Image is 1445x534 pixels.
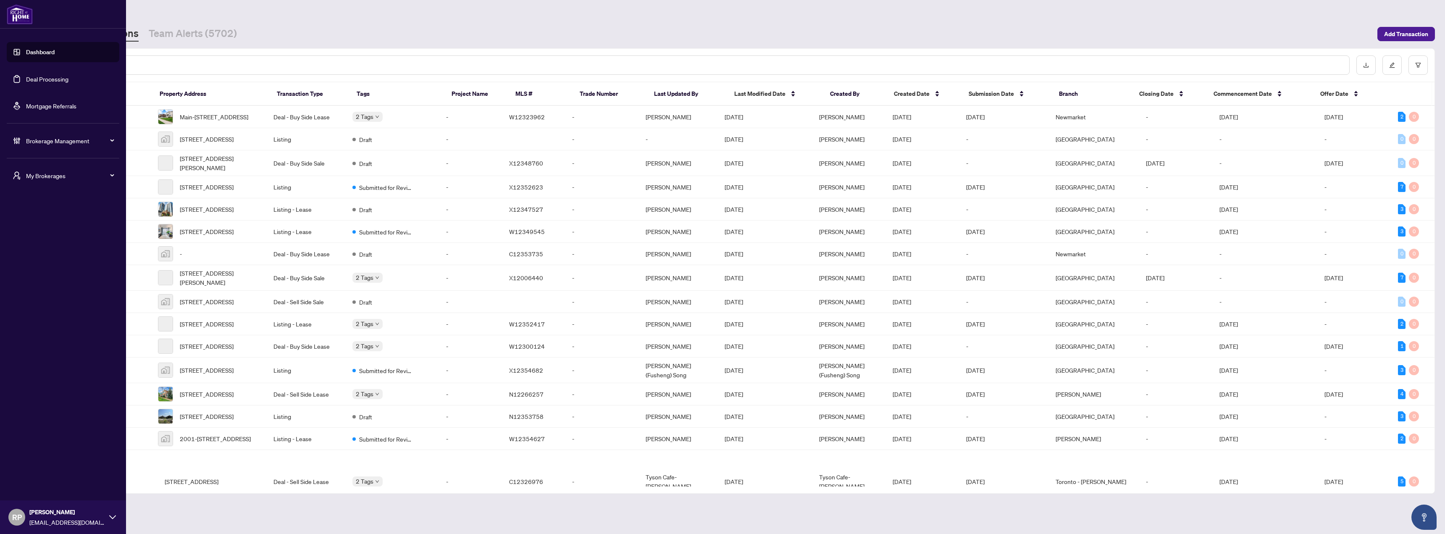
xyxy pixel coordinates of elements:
[1139,89,1174,98] span: Closing Date
[1318,221,1391,243] td: -
[158,387,173,401] img: thumbnail-img
[639,128,718,150] td: -
[819,159,864,167] span: [PERSON_NAME]
[180,205,234,214] span: [STREET_ADDRESS]
[267,335,346,358] td: Deal - Buy Side Lease
[728,82,823,106] th: Last Modified Date
[565,358,639,383] td: -
[1398,365,1406,375] div: 3
[1409,112,1419,122] div: 0
[1318,335,1391,358] td: [DATE]
[639,265,718,291] td: [PERSON_NAME]
[439,265,502,291] td: -
[1314,82,1388,106] th: Offer Date
[1409,297,1419,307] div: 0
[180,182,234,192] span: [STREET_ADDRESS]
[893,113,911,121] span: [DATE]
[1139,243,1213,265] td: -
[158,110,173,124] img: thumbnail-img
[959,150,1049,176] td: -
[639,176,718,198] td: [PERSON_NAME]
[1214,89,1272,98] span: Commencement Date
[439,405,502,428] td: -
[375,344,379,348] span: down
[180,249,182,258] span: -
[1398,158,1406,168] div: 0
[1139,405,1213,428] td: -
[180,112,248,121] span: Main-[STREET_ADDRESS]
[647,82,727,106] th: Last Updated By
[1213,150,1318,176] td: -
[1213,243,1318,265] td: -
[158,202,173,216] img: thumbnail-img
[819,413,864,420] span: [PERSON_NAME]
[1213,198,1318,221] td: [DATE]
[819,342,864,350] span: [PERSON_NAME]
[819,298,864,305] span: [PERSON_NAME]
[1139,335,1213,358] td: -
[1213,176,1318,198] td: [DATE]
[1213,221,1318,243] td: [DATE]
[1318,405,1391,428] td: -
[509,413,544,420] span: N12353758
[1398,182,1406,192] div: 7
[959,383,1049,405] td: [DATE]
[375,392,379,396] span: down
[573,82,648,106] th: Trade Number
[1213,335,1318,358] td: [DATE]
[1049,176,1139,198] td: [GEOGRAPHIC_DATA]
[375,322,379,326] span: down
[1139,291,1213,313] td: -
[1318,265,1391,291] td: [DATE]
[893,366,911,374] span: [DATE]
[725,113,743,121] span: [DATE]
[180,154,260,172] span: [STREET_ADDRESS][PERSON_NAME]
[180,297,234,306] span: [STREET_ADDRESS]
[1213,383,1318,405] td: [DATE]
[158,295,173,309] img: thumbnail-img
[969,89,1014,98] span: Submission Date
[439,221,502,243] td: -
[565,106,639,128] td: -
[1139,128,1213,150] td: -
[1389,62,1395,68] span: edit
[180,366,234,375] span: [STREET_ADDRESS]
[445,82,509,106] th: Project Name
[1318,313,1391,335] td: -
[1411,505,1437,530] button: Open asap
[893,342,911,350] span: [DATE]
[509,390,544,398] span: N12266257
[267,383,346,405] td: Deal - Sell Side Lease
[959,176,1049,198] td: [DATE]
[565,405,639,428] td: -
[26,75,68,83] a: Deal Processing
[639,358,718,383] td: [PERSON_NAME] (Fusheng) Song
[893,205,911,213] span: [DATE]
[509,366,543,374] span: X12354682
[725,320,743,328] span: [DATE]
[893,250,911,258] span: [DATE]
[1398,297,1406,307] div: 0
[819,183,864,191] span: [PERSON_NAME]
[509,205,543,213] span: X12347527
[639,106,718,128] td: [PERSON_NAME]
[959,291,1049,313] td: -
[509,228,545,235] span: W12349545
[725,274,743,281] span: [DATE]
[959,313,1049,335] td: [DATE]
[509,274,543,281] span: X12006440
[1139,106,1213,128] td: -
[725,228,743,235] span: [DATE]
[267,128,346,150] td: Listing
[267,106,346,128] td: Deal - Buy Side Lease
[565,221,639,243] td: -
[734,89,786,98] span: Last Modified Date
[959,128,1049,150] td: -
[1049,405,1139,428] td: [GEOGRAPHIC_DATA]
[893,435,911,442] span: [DATE]
[962,82,1053,106] th: Submission Date
[1320,89,1348,98] span: Offer Date
[509,82,573,106] th: MLS #
[439,106,502,128] td: -
[1139,221,1213,243] td: -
